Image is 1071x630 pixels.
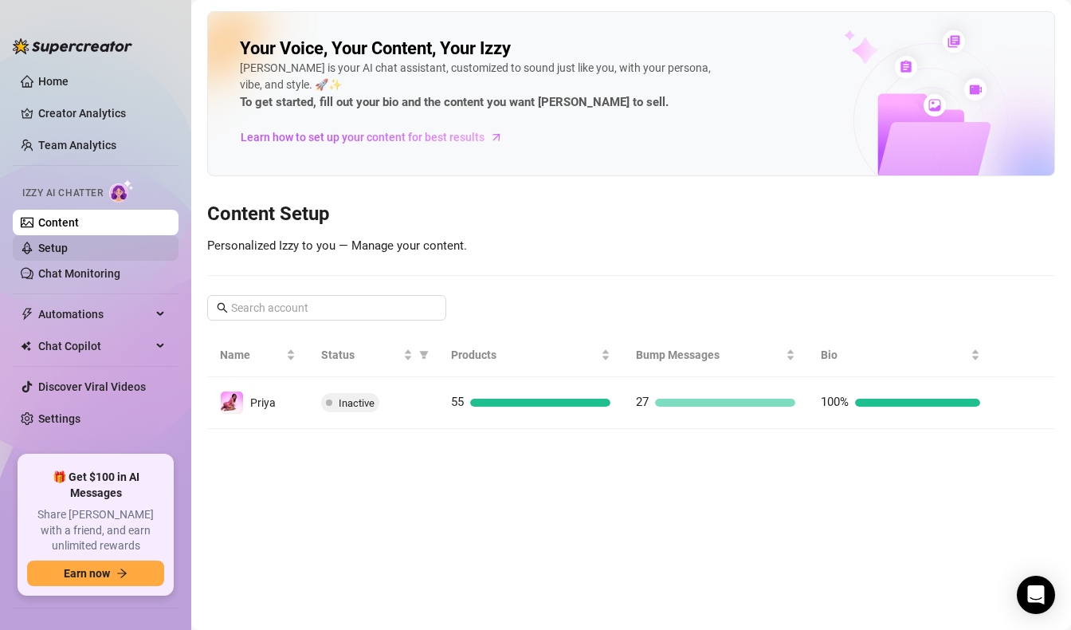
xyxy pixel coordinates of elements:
[339,397,375,409] span: Inactive
[38,139,116,152] a: Team Analytics
[38,100,166,126] a: Creator Analytics
[416,343,432,367] span: filter
[1017,576,1055,614] div: Open Intercom Messenger
[220,346,283,364] span: Name
[38,267,120,280] a: Chat Monitoring
[231,299,424,317] input: Search account
[488,129,504,145] span: arrow-right
[27,507,164,554] span: Share [PERSON_NAME] with a friend, and earn unlimited rewards
[308,333,438,377] th: Status
[116,568,127,579] span: arrow-right
[27,561,164,586] button: Earn nowarrow-right
[419,350,429,360] span: filter
[636,395,649,409] span: 27
[13,38,132,54] img: logo-BBDzfeDw.svg
[451,395,464,409] span: 55
[438,333,623,377] th: Products
[451,346,598,364] span: Products
[240,60,718,112] div: [PERSON_NAME] is your AI chat assistant, customized to sound just like you, with your persona, vi...
[221,392,243,414] img: Priya
[240,37,511,60] h2: Your Voice, Your Content, Your Izzy
[217,302,228,313] span: search
[321,346,400,364] span: Status
[38,301,151,327] span: Automations
[207,238,467,253] span: Personalized Izzy to you — Manage your content.
[207,333,308,377] th: Name
[636,346,783,364] span: Bump Messages
[807,13,1054,175] img: ai-chatter-content-library-cLFOSyPT.png
[808,333,993,377] th: Bio
[240,124,515,150] a: Learn how to set up your content for best results
[821,395,849,409] span: 100%
[38,216,79,229] a: Content
[27,470,164,501] span: 🎁 Get $100 in AI Messages
[623,333,808,377] th: Bump Messages
[109,179,134,203] img: AI Chatter
[821,346,967,364] span: Bio
[21,341,31,352] img: Chat Copilot
[207,202,1055,227] h3: Content Setup
[22,186,103,201] span: Izzy AI Chatter
[250,396,276,409] span: Priya
[240,95,669,109] strong: To get started, fill out your bio and the content you want [PERSON_NAME] to sell.
[38,380,146,393] a: Discover Viral Videos
[64,567,110,580] span: Earn now
[38,412,80,425] a: Settings
[241,128,484,146] span: Learn how to set up your content for best results
[38,242,68,254] a: Setup
[38,333,151,359] span: Chat Copilot
[38,75,69,88] a: Home
[21,308,33,321] span: thunderbolt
